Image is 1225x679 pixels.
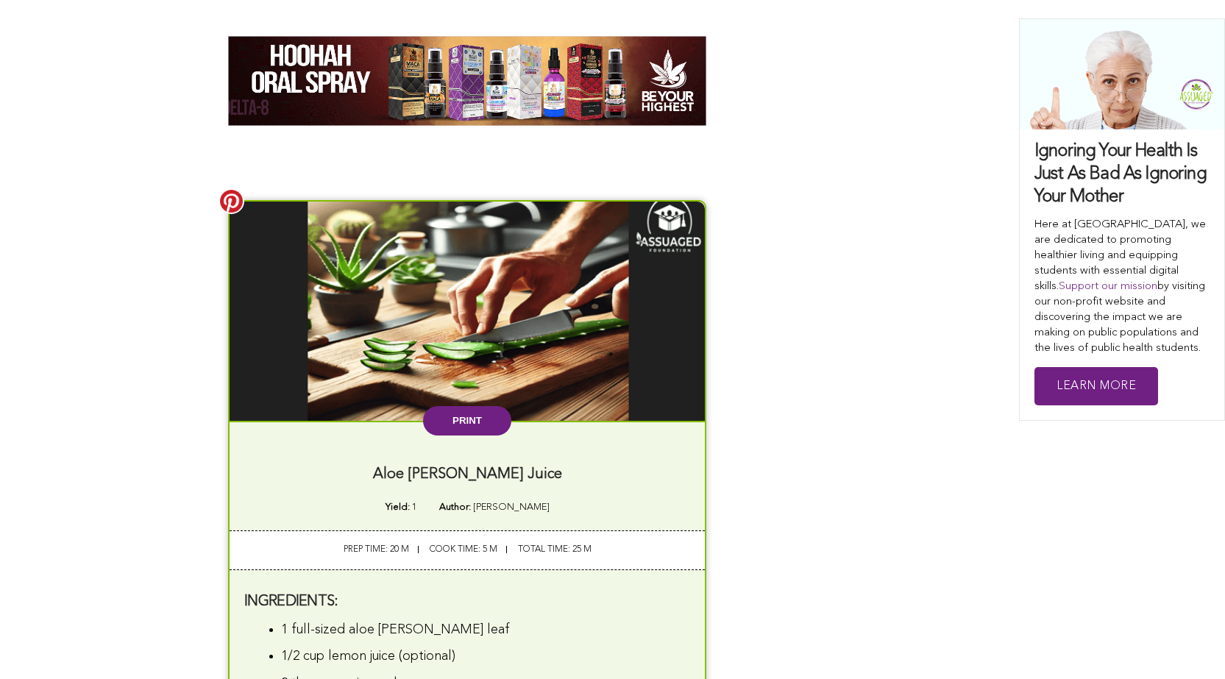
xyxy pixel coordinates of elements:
span: 1 [412,502,417,512]
img: Be-Your-Highest-Hoohah-Oral-Sprays-Banner-Bundle-Ad-GIPHY-banner-gif [228,36,706,126]
span: [PERSON_NAME] [473,502,550,512]
iframe: Chat Widget [1151,608,1225,679]
span: prep time: 20 M [344,545,419,554]
h3: Aloe [PERSON_NAME] Juice [244,465,690,484]
span: cook time: 5 M [430,545,507,554]
li: 1 full-sized aloe [PERSON_NAME] leaf [281,619,690,641]
strong: Author: [439,502,471,512]
h3: ingredients: [244,592,690,611]
span: total time: 25 M [518,545,592,554]
button: Print [423,406,511,436]
img: Aloe Vera Juice [230,202,705,421]
strong: Yield: [386,502,410,512]
img: pinit.png [220,190,243,213]
a: Learn More [1034,367,1158,406]
li: 1/2 cup lemon juice (optional) [281,645,690,668]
